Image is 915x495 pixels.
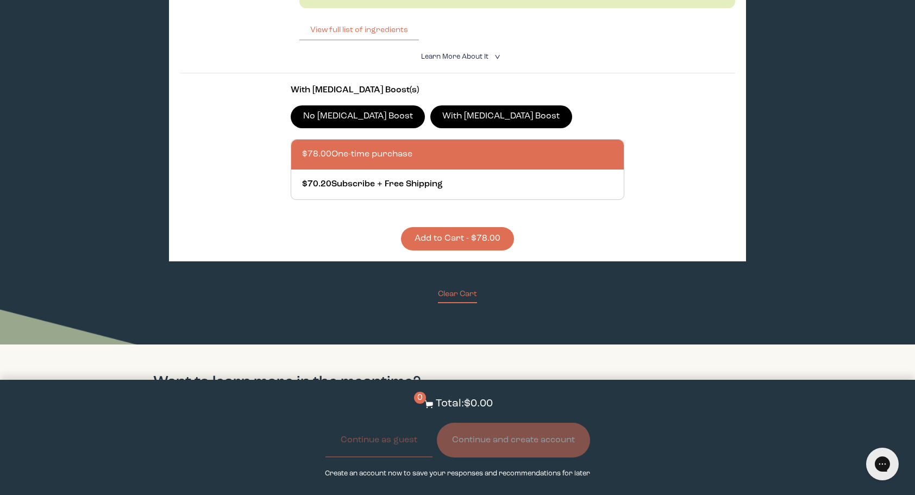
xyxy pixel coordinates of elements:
[861,444,904,484] iframe: Gorgias live chat messenger
[291,105,425,128] label: No [MEDICAL_DATA] Boost
[153,372,549,393] h2: Want to learn more in the meantime?
[430,105,572,128] label: With [MEDICAL_DATA] Boost
[414,392,426,404] span: 0
[712,379,762,390] a: View all →
[421,52,494,62] summary: Learn More About it <
[437,423,590,458] button: Continue and create account
[401,227,514,250] button: Add to Cart - $78.00
[491,54,502,60] i: <
[421,53,488,60] span: Learn More About it
[436,396,493,412] p: Total: $0.00
[325,468,590,479] p: Create an account now to save your responses and recommendations for later
[438,289,477,303] button: Clear Cart
[299,19,419,41] button: View full list of ingredients
[291,84,624,97] p: With [MEDICAL_DATA] Boost(s)
[325,423,433,458] button: Continue as guest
